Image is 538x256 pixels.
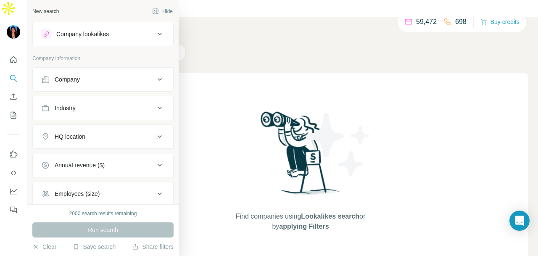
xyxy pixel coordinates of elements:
[32,243,56,251] button: Clear
[33,127,173,147] button: HQ location
[33,98,173,118] button: Industry
[146,5,179,18] button: Hide
[301,107,376,182] img: Surfe Illustration - Stars
[301,213,359,220] span: Lookalikes search
[55,161,105,169] div: Annual revenue ($)
[279,223,329,230] span: applying Filters
[132,243,174,251] button: Share filters
[7,89,20,104] button: Enrich CSV
[32,8,59,15] div: New search
[73,27,528,39] h4: Search
[7,52,20,67] button: Quick start
[33,24,173,44] button: Company lookalikes
[56,30,109,38] div: Company lookalikes
[55,75,80,84] div: Company
[7,108,20,123] button: My lists
[7,25,20,39] img: Avatar
[33,155,173,175] button: Annual revenue ($)
[416,17,437,27] p: 59,472
[7,165,20,180] button: Use Surfe API
[257,109,344,203] img: Surfe Illustration - Woman searching with binoculars
[455,17,467,27] p: 698
[73,243,116,251] button: Save search
[33,69,173,90] button: Company
[32,55,174,62] p: Company information
[7,71,20,86] button: Search
[33,184,173,204] button: Employees (size)
[7,147,20,162] button: Use Surfe on LinkedIn
[480,16,520,28] button: Buy credits
[7,184,20,199] button: Dashboard
[7,202,20,217] button: Feedback
[69,210,137,217] div: 2000 search results remaining
[509,211,530,231] div: Open Intercom Messenger
[55,190,100,198] div: Employees (size)
[55,132,85,141] div: HQ location
[55,104,76,112] div: Industry
[233,211,368,232] span: Find companies using or by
